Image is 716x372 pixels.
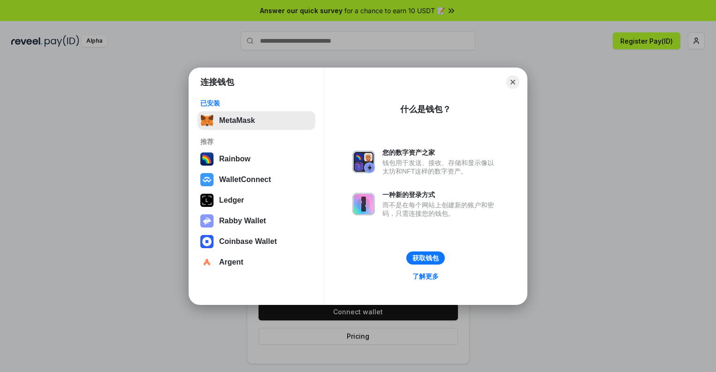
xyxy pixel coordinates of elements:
div: WalletConnect [219,175,271,184]
h1: 连接钱包 [200,76,234,88]
div: 钱包用于发送、接收、存储和显示像以太坊和NFT这样的数字资产。 [382,159,499,175]
button: 获取钱包 [406,251,445,265]
div: Rabby Wallet [219,217,266,225]
div: MetaMask [219,116,255,125]
div: 而不是在每个网站上创建新的账户和密码，只需连接您的钱包。 [382,201,499,218]
div: 已安装 [200,99,312,107]
button: MetaMask [198,111,315,130]
img: svg+xml,%3Csvg%20width%3D%2228%22%20height%3D%2228%22%20viewBox%3D%220%200%2028%2028%22%20fill%3D... [200,235,213,248]
img: svg+xml,%3Csvg%20width%3D%2228%22%20height%3D%2228%22%20viewBox%3D%220%200%2028%2028%22%20fill%3D... [200,256,213,269]
div: 什么是钱包？ [400,104,451,115]
button: WalletConnect [198,170,315,189]
div: Rainbow [219,155,251,163]
img: svg+xml,%3Csvg%20xmlns%3D%22http%3A%2F%2Fwww.w3.org%2F2000%2Fsvg%22%20fill%3D%22none%22%20viewBox... [352,193,375,215]
img: svg+xml,%3Csvg%20xmlns%3D%22http%3A%2F%2Fwww.w3.org%2F2000%2Fsvg%22%20width%3D%2228%22%20height%3... [200,194,213,207]
div: 您的数字资产之家 [382,148,499,157]
img: svg+xml,%3Csvg%20xmlns%3D%22http%3A%2F%2Fwww.w3.org%2F2000%2Fsvg%22%20fill%3D%22none%22%20viewBox... [200,214,213,228]
div: 获取钱包 [412,254,439,262]
button: Close [506,76,519,89]
button: Coinbase Wallet [198,232,315,251]
div: 推荐 [200,137,312,146]
a: 了解更多 [407,270,444,282]
div: Argent [219,258,244,266]
img: svg+xml,%3Csvg%20fill%3D%22none%22%20height%3D%2233%22%20viewBox%3D%220%200%2035%2033%22%20width%... [200,114,213,127]
div: 一种新的登录方式 [382,190,499,199]
div: Ledger [219,196,244,205]
img: svg+xml,%3Csvg%20width%3D%22120%22%20height%3D%22120%22%20viewBox%3D%220%200%20120%20120%22%20fil... [200,152,213,166]
div: 了解更多 [412,272,439,281]
button: Ledger [198,191,315,210]
button: Rabby Wallet [198,212,315,230]
img: svg+xml,%3Csvg%20xmlns%3D%22http%3A%2F%2Fwww.w3.org%2F2000%2Fsvg%22%20fill%3D%22none%22%20viewBox... [352,151,375,173]
img: svg+xml,%3Csvg%20width%3D%2228%22%20height%3D%2228%22%20viewBox%3D%220%200%2028%2028%22%20fill%3D... [200,173,213,186]
div: Coinbase Wallet [219,237,277,246]
button: Rainbow [198,150,315,168]
button: Argent [198,253,315,272]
